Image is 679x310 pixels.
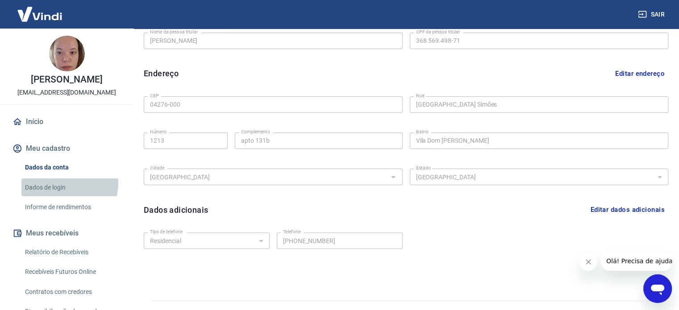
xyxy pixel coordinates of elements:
label: Estado [416,165,431,171]
a: Dados de login [21,178,123,197]
label: CPF da pessoa titular [416,29,460,35]
label: Cidade [150,165,164,171]
a: Informe de rendimentos [21,198,123,216]
label: Tipo de telefone [150,228,183,235]
img: Vindi [11,0,69,28]
h6: Endereço [144,67,179,79]
button: Meu cadastro [11,139,123,158]
p: [EMAIL_ADDRESS][DOMAIN_NAME] [17,88,116,97]
span: Olá! Precisa de ajuda? [5,6,75,13]
input: Digite aqui algumas palavras para buscar a cidade [146,171,385,182]
a: Início [11,112,123,132]
a: Contratos com credores [21,283,123,301]
a: Recebíveis Futuros Online [21,263,123,281]
img: 5d99e8ce-aa18-4d96-b7c2-c32b09b92ebf.jpeg [49,36,85,71]
label: Telefone [283,228,300,235]
label: Rua [416,92,425,99]
iframe: Fechar mensagem [579,253,597,271]
iframe: Botão para abrir a janela de mensagens [643,274,672,303]
p: [PERSON_NAME] [31,75,102,84]
label: Número [150,128,167,135]
iframe: Mensagem da empresa [601,251,672,271]
h6: Dados adicionais [144,204,208,216]
label: Complemento [241,128,270,135]
a: Relatório de Recebíveis [21,243,123,261]
label: Bairro [416,128,429,135]
button: Sair [636,6,668,23]
button: Editar dados adicionais [587,201,668,218]
label: CEP [150,92,158,99]
a: Dados da conta [21,158,123,177]
label: Nome da pessoa titular [150,29,198,35]
button: Meus recebíveis [11,223,123,243]
button: Editar endereço [612,65,668,82]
